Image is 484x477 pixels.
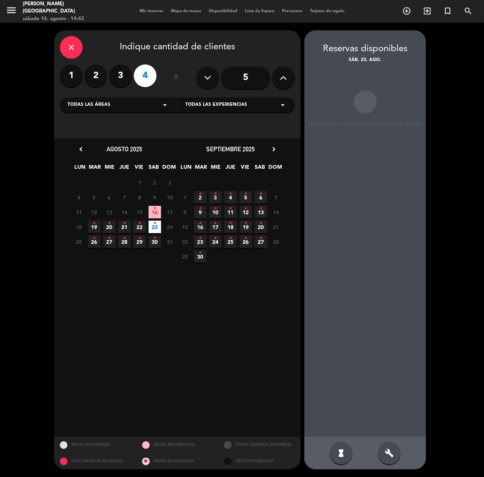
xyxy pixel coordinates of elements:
label: 1 [60,64,83,87]
span: 1 [179,191,191,204]
i: • [123,232,126,244]
i: • [108,217,111,229]
i: • [260,217,262,229]
span: DOM [269,163,281,175]
i: • [229,232,232,244]
div: [PERSON_NAME][GEOGRAPHIC_DATA] [23,0,115,15]
span: 10 [164,191,176,204]
i: exit_to_app [423,6,432,16]
i: • [244,188,247,200]
i: • [214,232,217,244]
label: 2 [85,64,107,87]
i: • [138,232,141,244]
span: 14 [270,206,282,218]
i: • [214,217,217,229]
span: 25 [224,235,237,248]
i: • [260,232,262,244]
label: 3 [109,64,132,87]
i: • [229,202,232,215]
span: 3 [209,191,222,204]
span: 12 [88,206,100,218]
span: 11 [224,206,237,218]
span: 28 [270,235,282,248]
span: 10 [209,206,222,218]
span: 28 [118,235,131,248]
i: • [244,202,247,215]
i: • [93,217,96,229]
div: La paciencia es el secreto para la buena comida. [304,121,426,127]
span: 13 [255,206,267,218]
i: • [199,232,202,244]
span: 6 [255,191,267,204]
i: • [199,217,202,229]
div: sáb. 23, ago. [304,56,426,64]
i: • [108,232,111,244]
span: 5 [88,191,100,204]
i: search [464,6,473,16]
span: SAB [254,163,266,175]
i: • [93,232,96,244]
i: • [260,202,262,215]
span: 11 [73,206,85,218]
span: 24 [164,221,176,233]
span: MIE [210,163,222,175]
span: 23 [194,235,207,248]
span: 19 [240,221,252,233]
span: 26 [88,235,100,248]
div: sábado 16. agosto - 14:42 [23,15,115,23]
i: arrow_drop_down [278,100,287,110]
i: • [138,217,141,229]
span: 22 [133,221,146,233]
span: 25 [73,235,85,248]
span: Todas las áreas [67,101,110,109]
span: LUN [74,163,86,175]
span: JUE [224,163,237,175]
span: 4 [73,191,85,204]
div: MESAS DISPONIBLES [54,437,136,453]
span: 19 [88,221,100,233]
span: 9 [149,191,161,204]
span: 26 [240,235,252,248]
span: 20 [255,221,267,233]
span: 16 [194,221,207,233]
span: 16 [149,206,161,218]
i: • [244,232,247,244]
i: menu [6,5,17,16]
span: 30 [194,250,207,263]
span: 3 [164,176,176,189]
i: • [199,247,202,259]
span: Lista de Espera [241,9,278,13]
i: • [229,217,232,229]
span: 2 [149,176,161,189]
span: 8 [133,191,146,204]
i: chevron_left [77,145,85,153]
span: Todas las experiencias [185,101,247,109]
div: OTROS TAMAÑOS DIPONIBLES [218,437,301,453]
span: VIE [133,163,146,175]
span: VIE [239,163,252,175]
span: LUN [180,163,193,175]
span: 5 [240,191,252,204]
i: hourglass_full [337,449,346,458]
i: add_circle_outline [402,6,411,16]
span: 29 [133,235,146,248]
span: DOM [163,163,175,175]
i: • [260,188,262,200]
span: 24 [209,235,222,248]
span: Disponibilidad [205,9,241,13]
i: • [199,202,202,215]
span: MIE [103,163,116,175]
span: 30 [149,235,161,248]
i: arrow_drop_down [160,100,169,110]
span: 18 [224,221,237,233]
span: 6 [103,191,116,204]
span: 17 [164,206,176,218]
span: 7 [270,191,282,204]
i: • [154,232,156,244]
span: 31 [164,235,176,248]
span: 9 [194,206,207,218]
span: SAB [148,163,160,175]
span: 13 [103,206,116,218]
i: • [199,188,202,200]
i: build [385,449,394,458]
